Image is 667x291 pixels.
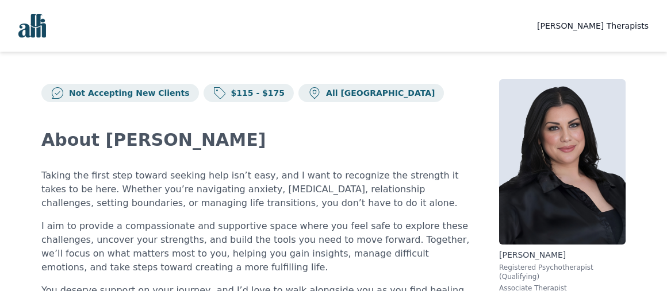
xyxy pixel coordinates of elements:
[537,19,649,33] a: [PERSON_NAME] Therapists
[41,169,471,210] p: Taking the first step toward seeking help isn’t easy, and I want to recognize the strength it tak...
[321,87,435,99] p: All [GEOGRAPHIC_DATA]
[41,130,471,150] h2: About [PERSON_NAME]
[499,249,626,261] p: [PERSON_NAME]
[227,87,285,99] p: $115 - $175
[499,263,626,281] p: Registered Psychotherapist (Qualifying)
[18,14,46,38] img: alli logo
[41,219,471,274] p: I aim to provide a compassionate and supportive space where you feel safe to explore these challe...
[64,87,190,99] p: Not Accepting New Clients
[537,21,649,30] span: [PERSON_NAME] Therapists
[499,79,626,245] img: Heather_Kay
